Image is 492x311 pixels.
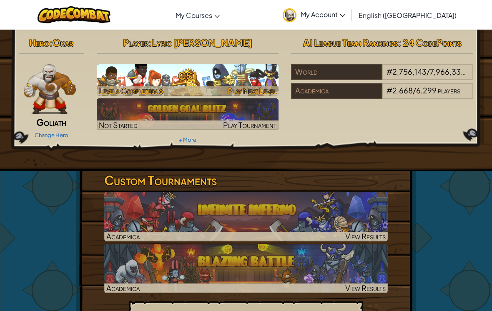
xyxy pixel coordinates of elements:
[104,192,388,241] a: AcademicaView Results
[427,67,430,76] span: /
[97,66,279,85] h3: CS1
[279,2,349,28] a: My Account
[430,67,466,76] span: 7,966,333
[291,83,382,99] div: Academica
[387,67,392,76] span: #
[36,116,66,128] span: Goliath
[97,64,279,96] a: Play Next Level
[152,37,252,48] span: Lyric [PERSON_NAME]
[97,98,279,130] img: Golden Goal
[179,136,196,143] a: + More
[303,37,398,48] span: AI League Team Rankings
[228,86,276,95] span: Play Next Level
[291,91,473,100] a: Academica#2,668/6,299players
[53,37,73,48] span: Okar
[97,98,279,130] a: Not StartedPlay Tournament
[29,37,49,48] span: Hero
[97,64,279,96] img: CS1
[359,11,457,20] span: English ([GEOGRAPHIC_DATA])
[438,85,460,95] span: players
[413,85,416,95] span: /
[291,72,473,82] a: World#2,756,143/7,966,333players
[416,85,437,95] span: 6,299
[38,6,110,23] img: CodeCombat logo
[24,64,76,114] img: goliath-pose.png
[392,67,427,76] span: 2,756,143
[104,171,388,190] h3: Custom Tournaments
[354,4,461,26] a: English ([GEOGRAPHIC_DATA])
[345,231,386,241] span: View Results
[104,244,388,293] img: Blazing Battle
[291,64,382,80] div: World
[106,231,140,241] span: Academica
[223,120,276,130] span: Play Tournament
[99,86,163,95] span: Levels Completed: 6
[104,244,388,293] a: AcademicaView Results
[104,192,388,241] img: Infinite Inferno
[176,11,212,20] span: My Courses
[345,283,386,293] span: View Results
[106,283,140,293] span: Academica
[387,85,392,95] span: #
[398,37,462,48] span: : 24 CodePoints
[283,8,296,22] img: avatar
[148,37,152,48] span: :
[49,37,53,48] span: :
[99,120,138,130] span: Not Started
[171,4,224,26] a: My Courses
[123,37,148,48] span: Player
[392,85,413,95] span: 2,668
[301,10,345,19] span: My Account
[467,67,489,76] span: players
[35,132,68,138] a: Change Hero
